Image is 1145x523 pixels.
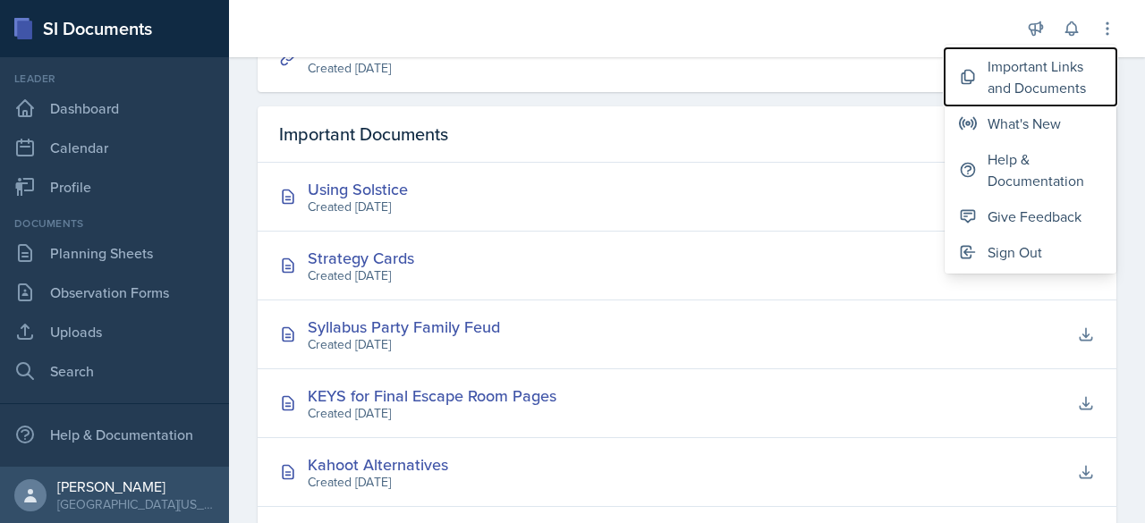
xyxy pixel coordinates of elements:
[7,314,222,350] a: Uploads
[308,315,500,339] div: Syllabus Party Family Feud
[988,55,1102,98] div: Important Links and Documents
[7,169,222,205] a: Profile
[308,59,400,78] div: Created [DATE]
[945,198,1116,234] button: Give Feedback
[308,266,414,285] div: Created [DATE]
[308,198,408,216] div: Created [DATE]
[7,417,222,452] div: Help & Documentation
[308,384,556,408] div: KEYS for Final Escape Room Pages
[7,274,222,310] a: Observation Forms
[988,148,1102,191] div: Help & Documentation
[945,105,1116,141] button: What's New
[308,404,556,423] div: Created [DATE]
[7,353,222,389] a: Search
[308,452,448,477] div: Kahoot Alternatives
[7,130,222,165] a: Calendar
[57,495,215,513] div: [GEOGRAPHIC_DATA][US_STATE]
[945,234,1116,270] button: Sign Out
[7,235,222,271] a: Planning Sheets
[988,206,1081,227] div: Give Feedback
[7,215,222,232] div: Documents
[7,90,222,126] a: Dashboard
[57,477,215,495] div: [PERSON_NAME]
[7,71,222,87] div: Leader
[279,121,448,148] span: Important Documents
[945,141,1116,198] button: Help & Documentation
[945,48,1116,105] button: Important Links and Documents
[308,473,448,492] div: Created [DATE]
[308,177,408,201] div: Using Solstice
[308,246,414,270] div: Strategy Cards
[308,335,500,354] div: Created [DATE]
[988,113,1061,134] div: What's New
[988,241,1042,263] div: Sign Out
